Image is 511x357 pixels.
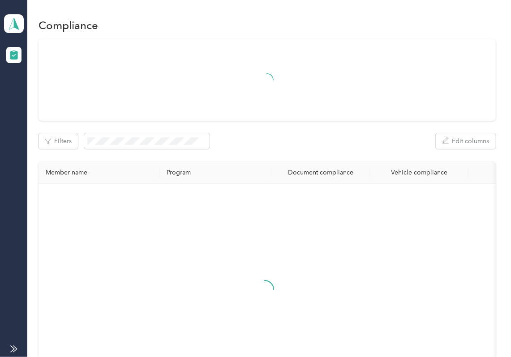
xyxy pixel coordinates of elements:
button: Edit columns [436,133,496,149]
iframe: Everlance-gr Chat Button Frame [461,307,511,357]
div: Document compliance [279,169,363,176]
th: Program [159,161,271,184]
button: Filters [39,133,78,149]
h1: Compliance [39,21,98,30]
th: Member name [39,161,159,184]
div: Vehicle compliance [377,169,461,176]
